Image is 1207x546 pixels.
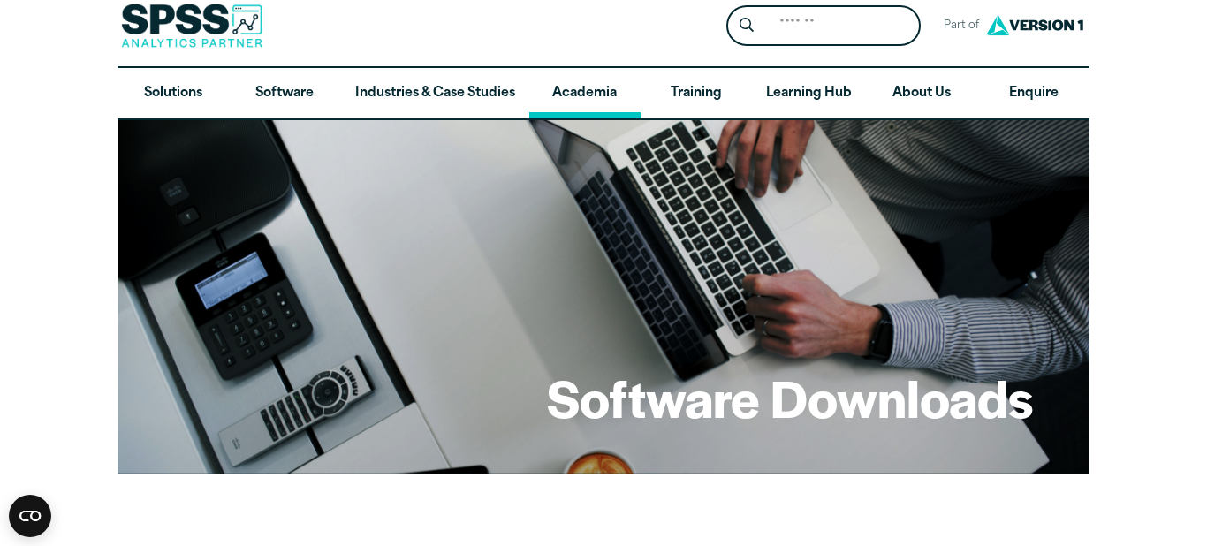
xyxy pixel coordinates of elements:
[118,68,1089,119] nav: Desktop version of site main menu
[9,495,51,537] button: Open CMP widget
[726,5,921,47] form: Site Header Search Form
[547,363,1033,432] h1: Software Downloads
[121,4,262,48] img: SPSS Analytics Partner
[982,9,1088,42] img: Version1 Logo
[740,18,754,33] svg: Search magnifying glass icon
[529,68,641,119] a: Academia
[866,68,977,119] a: About Us
[229,68,340,119] a: Software
[978,68,1089,119] a: Enquire
[752,68,866,119] a: Learning Hub
[341,68,529,119] a: Industries & Case Studies
[935,13,982,39] span: Part of
[118,68,229,119] a: Solutions
[731,10,763,42] button: Search magnifying glass icon
[641,68,752,119] a: Training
